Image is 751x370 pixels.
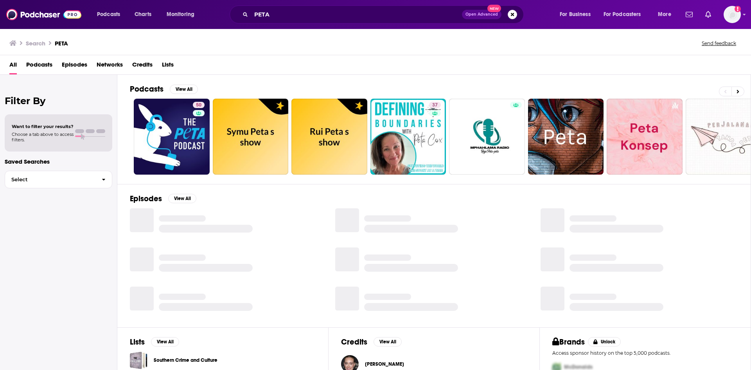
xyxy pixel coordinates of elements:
a: 50 [134,99,210,175]
button: Show profile menu [724,6,741,23]
a: Networks [97,58,123,74]
span: Monitoring [167,9,194,20]
span: Logged in as WesBurdett [724,6,741,23]
span: For Business [560,9,591,20]
input: Search podcasts, credits, & more... [251,8,462,21]
p: Saved Searches [5,158,112,165]
a: All [9,58,17,74]
button: Send feedback [699,40,738,47]
span: Select [5,177,95,182]
button: View All [374,337,402,347]
h3: PETA [55,40,68,47]
span: For Podcasters [604,9,641,20]
a: Podcasts [26,58,52,74]
a: Peta Murgatroyd [365,361,404,367]
h2: Brands [552,337,585,347]
a: 37 [429,102,441,108]
button: open menu [652,8,681,21]
span: 50 [196,101,201,109]
a: Lists [162,58,174,74]
span: Charts [135,9,151,20]
button: open menu [598,8,652,21]
button: open menu [161,8,205,21]
div: Search podcasts, credits, & more... [237,5,531,23]
p: Access sponsor history on the top 5,000 podcasts. [552,350,738,356]
a: PodcastsView All [130,84,198,94]
a: 50 [193,102,205,108]
button: open menu [92,8,130,21]
img: Podchaser - Follow, Share and Rate Podcasts [6,7,81,22]
svg: Add a profile image [735,6,741,12]
a: Southern Crime and Culture [130,352,147,369]
a: 37 [370,99,446,175]
h2: Lists [130,337,145,347]
span: New [487,5,501,12]
a: ListsView All [130,337,179,347]
a: EpisodesView All [130,194,196,204]
button: Select [5,171,112,188]
a: Charts [129,8,156,21]
span: Choose a tab above to access filters. [12,132,74,143]
span: Want to filter your results? [12,124,74,129]
img: User Profile [724,6,741,23]
a: Credits [132,58,153,74]
button: View All [170,85,198,94]
span: Open Advanced [465,13,498,16]
button: View All [168,194,196,203]
h2: Credits [341,337,367,347]
a: Southern Crime and Culture [154,356,217,365]
a: Show notifications dropdown [683,8,696,21]
button: open menu [554,8,600,21]
span: 37 [432,101,438,109]
h2: Episodes [130,194,162,204]
button: View All [151,337,179,347]
span: [PERSON_NAME] [365,361,404,367]
h2: Filter By [5,95,112,106]
button: Open AdvancedNew [462,10,501,19]
a: CreditsView All [341,337,402,347]
span: More [658,9,671,20]
a: Show notifications dropdown [702,8,714,21]
h2: Podcasts [130,84,163,94]
span: Podcasts [97,9,120,20]
h3: Search [26,40,45,47]
a: Episodes [62,58,87,74]
button: Unlock [588,337,621,347]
